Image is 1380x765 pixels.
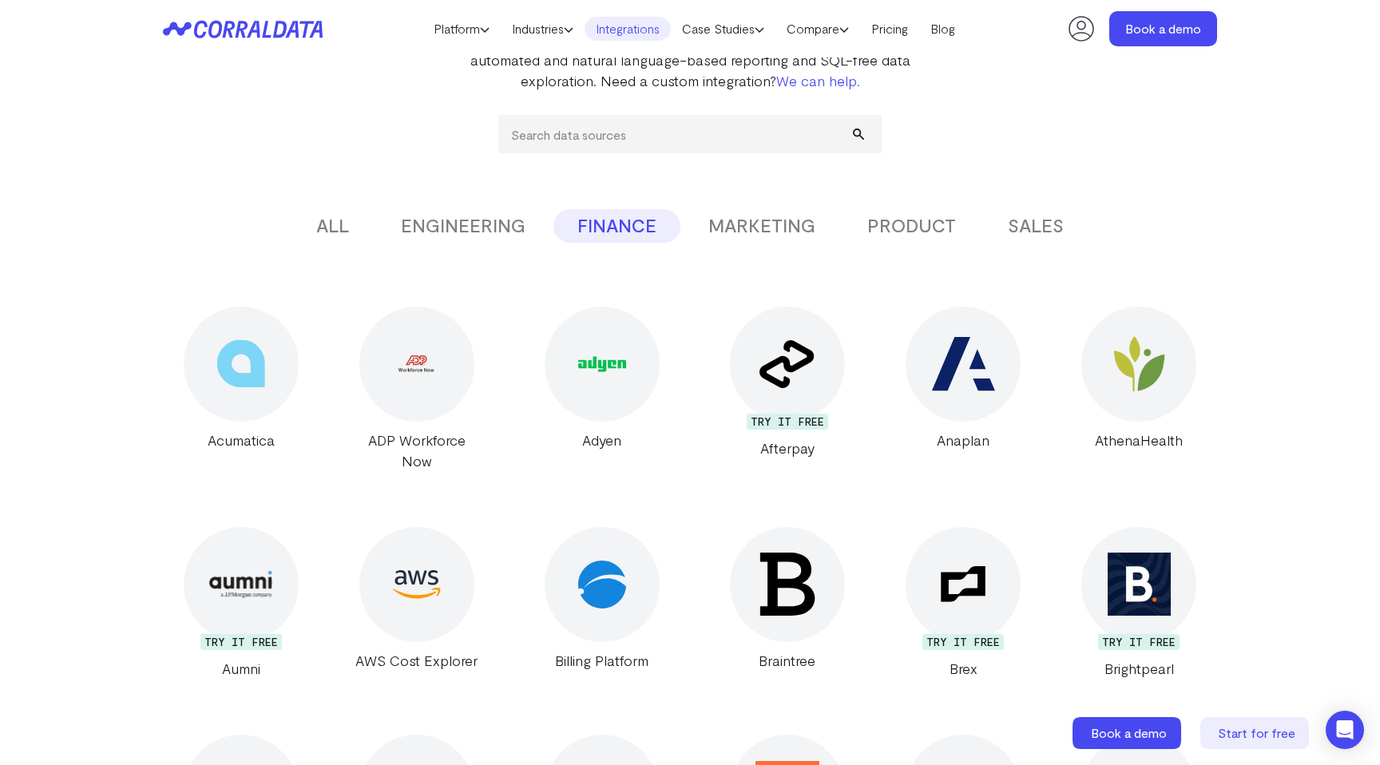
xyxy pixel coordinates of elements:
div: ADP Workforce Now [339,430,494,471]
a: Book a demo [1073,717,1184,749]
a: Brex TRY IT FREE Brex [886,527,1041,679]
p: Instantly connect 500+ data sources to understand and act on your data with automated and natural... [438,29,942,91]
div: Brex [886,658,1041,679]
input: Search data sources [498,115,882,153]
img: Brex [939,566,987,602]
a: Blog [919,17,966,41]
a: Case Studies [671,17,775,41]
button: SALES [984,209,1088,243]
a: Compare [775,17,860,41]
a: Afterpay TRY IT FREE Afterpay [709,307,865,471]
button: PRODUCT [843,209,980,243]
img: ADP Workforce Now [385,343,448,385]
div: TRY IT FREE [747,414,828,430]
div: Aumni [163,658,319,679]
button: MARKETING [684,209,839,243]
a: Anaplan Anaplan [886,307,1041,471]
span: Start for free [1218,725,1295,740]
a: AthenaHealth AthenaHealth [1061,307,1217,471]
div: TRY IT FREE [200,634,282,650]
img: Braintree [755,553,819,616]
a: Pricing [860,17,919,41]
a: Platform [422,17,501,41]
button: FINANCE [553,209,680,243]
img: Aumni [209,571,272,599]
a: We can help. [776,72,860,89]
a: ADP Workforce Now ADP Workforce Now [339,307,494,471]
img: AthenaHealth [1108,332,1171,395]
a: Adyen Adyen [514,307,689,471]
a: Brightpearl TRY IT FREE Brightpearl [1061,527,1217,679]
div: Acumatica [163,430,319,450]
div: AthenaHealth [1061,430,1217,450]
a: Aumni TRY IT FREE Aumni [163,527,319,679]
div: TRY IT FREE [1098,634,1180,650]
img: Afterpay [759,340,815,388]
div: AWS Cost Explorer [339,650,494,671]
div: Anaplan [886,430,1041,450]
div: Afterpay [709,438,865,458]
div: Brightpearl [1061,658,1217,679]
div: Adyen [514,430,689,450]
img: Billing Platform [578,561,626,608]
img: Adyen [578,340,626,388]
img: Acumatica [216,339,265,388]
a: Billing Platform Billing Platform [514,527,689,679]
a: AWS Cost Explorer AWS Cost Explorer [339,527,494,679]
a: Braintree Braintree [709,527,865,679]
a: Industries [501,17,585,41]
img: AWS Cost Explorer [393,561,441,608]
img: Brightpearl [1108,553,1171,616]
span: Book a demo [1091,725,1167,740]
a: Integrations [585,17,671,41]
a: Book a demo [1109,11,1217,46]
div: Braintree [709,650,865,671]
a: Acumatica Acumatica [163,307,319,471]
div: TRY IT FREE [922,634,1004,650]
button: ALL [292,209,373,243]
div: Billing Platform [514,650,689,671]
button: ENGINEERING [377,209,549,243]
div: Open Intercom Messenger [1326,711,1364,749]
a: Start for free [1200,717,1312,749]
img: Anaplan [932,332,995,395]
